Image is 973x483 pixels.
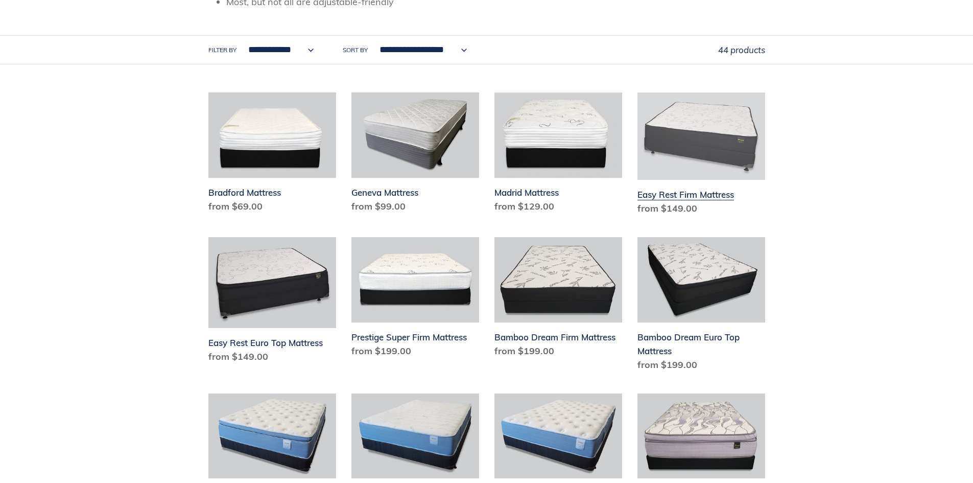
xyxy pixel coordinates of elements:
[343,45,368,55] label: Sort by
[494,93,622,217] a: Madrid Mattress
[494,237,622,362] a: Bamboo Dream Firm Mattress
[637,237,765,376] a: Bamboo Dream Euro Top Mattress
[208,45,236,55] label: Filter by
[718,44,765,55] span: 44 products
[351,93,479,217] a: Geneva Mattress
[637,93,765,219] a: Easy Rest Firm Mattress
[208,93,336,217] a: Bradford Mattress
[208,237,336,367] a: Easy Rest Euro Top Mattress
[351,237,479,362] a: Prestige Super Firm Mattress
